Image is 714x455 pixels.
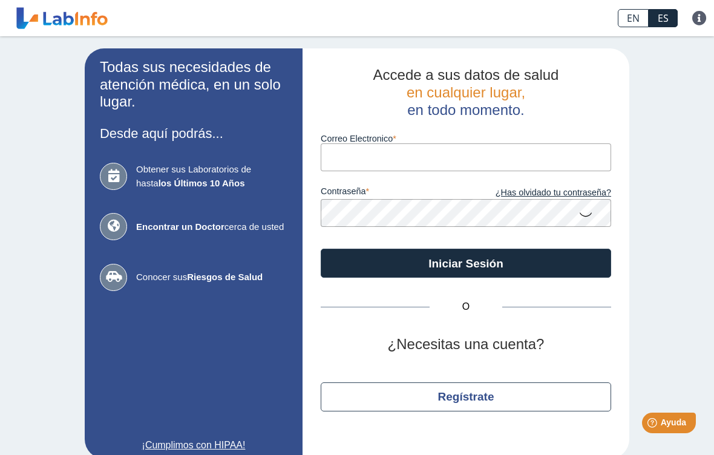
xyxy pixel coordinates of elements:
[100,59,287,111] h2: Todas sus necesidades de atención médica, en un solo lugar.
[466,186,611,200] a: ¿Has olvidado tu contraseña?
[136,221,224,232] b: Encontrar un Doctor
[606,408,701,442] iframe: Help widget launcher
[321,382,611,411] button: Regístrate
[430,300,502,314] span: O
[321,186,466,200] label: contraseña
[373,67,559,83] span: Accede a sus datos de salud
[407,84,525,100] span: en cualquier lugar,
[136,270,287,284] span: Conocer sus
[136,220,287,234] span: cerca de usted
[618,9,649,27] a: EN
[100,438,287,453] a: ¡Cumplimos con HIPAA!
[321,249,611,278] button: Iniciar Sesión
[136,163,287,190] span: Obtener sus Laboratorios de hasta
[321,336,611,353] h2: ¿Necesitas una cuenta?
[100,126,287,141] h3: Desde aquí podrás...
[159,178,245,188] b: los Últimos 10 Años
[649,9,678,27] a: ES
[407,102,524,118] span: en todo momento.
[321,134,611,143] label: Correo Electronico
[187,272,263,282] b: Riesgos de Salud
